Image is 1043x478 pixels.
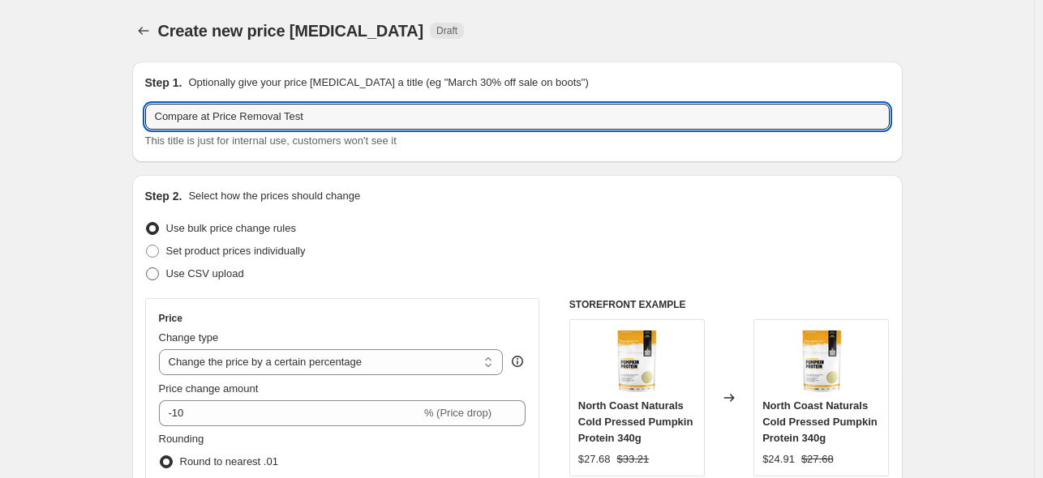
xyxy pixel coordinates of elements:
[166,245,306,257] span: Set product prices individually
[159,331,219,344] span: Change type
[617,451,650,467] strike: $33.21
[604,328,669,393] img: north-coast-naturals-cold-pressed-pumpkin-protein-340-grams-627933100234-41227106484526_80x.png
[569,298,890,311] h6: STOREFRONT EXAMPLE
[166,267,244,280] span: Use CSV upload
[132,19,155,42] button: Price change jobs
[801,451,834,467] strike: $27.68
[145,75,182,91] h2: Step 1.
[145,188,182,204] h2: Step 2.
[436,24,457,37] span: Draft
[159,433,204,445] span: Rounding
[424,407,491,419] span: % (Price drop)
[158,22,424,40] span: Create new price [MEDICAL_DATA]
[762,451,795,467] div: $24.91
[578,451,611,467] div: $27.68
[166,222,296,234] span: Use bulk price change rules
[762,399,878,444] span: North Coast Naturals Cold Pressed Pumpkin Protein 340g
[159,400,421,426] input: -15
[145,104,890,130] input: 30% off holiday sale
[578,399,693,444] span: North Coast Naturals Cold Pressed Pumpkin Protein 340g
[159,382,259,395] span: Price change amount
[180,455,278,467] span: Round to nearest .01
[188,75,588,91] p: Optionally give your price [MEDICAL_DATA] a title (eg "March 30% off sale on boots")
[145,134,397,147] span: This title is just for internal use, customers won't see it
[789,328,854,393] img: north-coast-naturals-cold-pressed-pumpkin-protein-340-grams-627933100234-41227106484526_80x.png
[188,188,360,204] p: Select how the prices should change
[509,353,526,369] div: help
[159,312,182,325] h3: Price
